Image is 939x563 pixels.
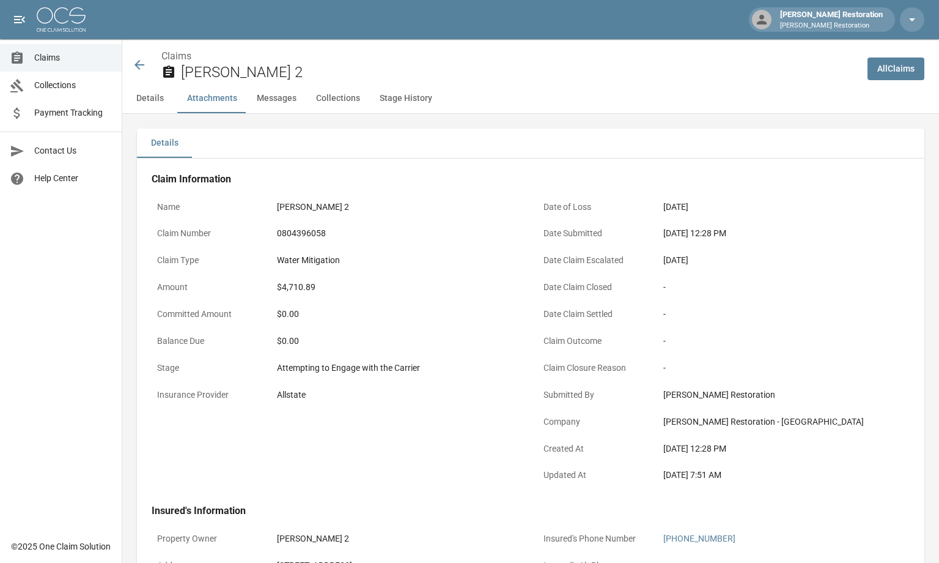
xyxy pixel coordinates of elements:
p: [PERSON_NAME] Restoration [780,21,883,31]
p: Property Owner [152,527,262,551]
p: Updated At [538,463,648,487]
p: Date Claim Escalated [538,248,648,272]
button: Stage History [370,84,442,113]
button: Attachments [177,84,247,113]
div: - [663,308,904,321]
div: [PERSON_NAME] Restoration - [GEOGRAPHIC_DATA] [663,416,904,428]
p: Created At [538,437,648,461]
nav: breadcrumb [161,49,858,64]
p: Committed Amount [152,302,262,326]
p: Claim Number [152,222,262,245]
div: $4,710.89 [277,281,518,294]
div: [PERSON_NAME] Restoration [775,9,888,31]
p: Date Claim Closed [538,275,648,299]
p: Claim Outcome [538,329,648,353]
div: © 2025 One Claim Solution [11,540,111,553]
p: Date of Loss [538,195,648,219]
div: Water Mitigation [277,254,518,267]
div: $0.00 [277,335,518,348]
div: details tabs [137,129,924,158]
p: Name [152,195,262,219]
div: anchor tabs [122,84,939,113]
h4: Insured's Information [152,505,910,517]
button: Collections [306,84,370,113]
a: Claims [161,50,191,62]
p: Date Claim Settled [538,302,648,326]
div: [DATE] [663,254,904,267]
div: [DATE] 12:28 PM [663,442,904,455]
button: open drawer [7,7,32,32]
span: Payment Tracking [34,106,112,119]
div: 0804396058 [277,227,518,240]
div: [DATE] 12:28 PM [663,227,904,240]
p: Insurance Provider [152,383,262,407]
div: $0.00 [277,308,518,321]
button: Details [137,129,192,158]
div: [DATE] 7:51 AM [663,469,904,482]
p: Insured's Phone Number [538,527,648,551]
p: Balance Due [152,329,262,353]
p: Stage [152,356,262,380]
span: Help Center [34,172,112,185]
p: Amount [152,275,262,299]
span: Contact Us [34,144,112,157]
div: Attempting to Engage with the Carrier [277,362,518,375]
span: Collections [34,79,112,92]
h4: Claim Information [152,173,910,185]
div: Allstate [277,389,518,401]
div: [PERSON_NAME] 2 [277,201,518,214]
p: Claim Closure Reason [538,356,648,380]
p: Submitted By [538,383,648,407]
div: [PERSON_NAME] 2 [277,532,518,545]
img: ocs-logo-white-transparent.png [37,7,86,32]
p: Company [538,410,648,434]
p: Date Submitted [538,222,648,245]
span: Claims [34,51,112,64]
div: [PERSON_NAME] Restoration [663,389,904,401]
div: - [663,281,904,294]
p: Claim Type [152,248,262,272]
button: Details [122,84,177,113]
a: AllClaims [867,58,924,80]
div: - [663,335,904,348]
h2: [PERSON_NAME] 2 [181,64,858,81]
a: [PHONE_NUMBER] [663,534,735,543]
div: - [663,362,904,375]
div: [DATE] [663,201,904,214]
button: Messages [247,84,306,113]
